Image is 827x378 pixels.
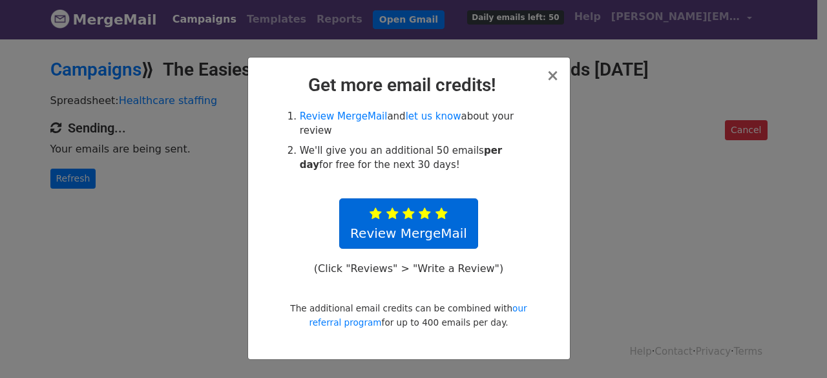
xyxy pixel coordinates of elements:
[546,67,559,85] span: ×
[290,303,527,328] small: The additional email credits can be combined with for up to 400 emails per day.
[339,198,478,249] a: Review MergeMail
[300,109,532,138] li: and about your review
[762,316,827,378] iframe: Chat Widget
[300,143,532,173] li: We'll give you an additional 50 emails for free for the next 30 days!
[300,110,388,122] a: Review MergeMail
[300,145,502,171] strong: per day
[309,303,527,328] a: our referral program
[307,262,510,275] p: (Click "Reviews" > "Write a Review")
[546,68,559,83] button: Close
[406,110,461,122] a: let us know
[258,74,560,96] h2: Get more email credits!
